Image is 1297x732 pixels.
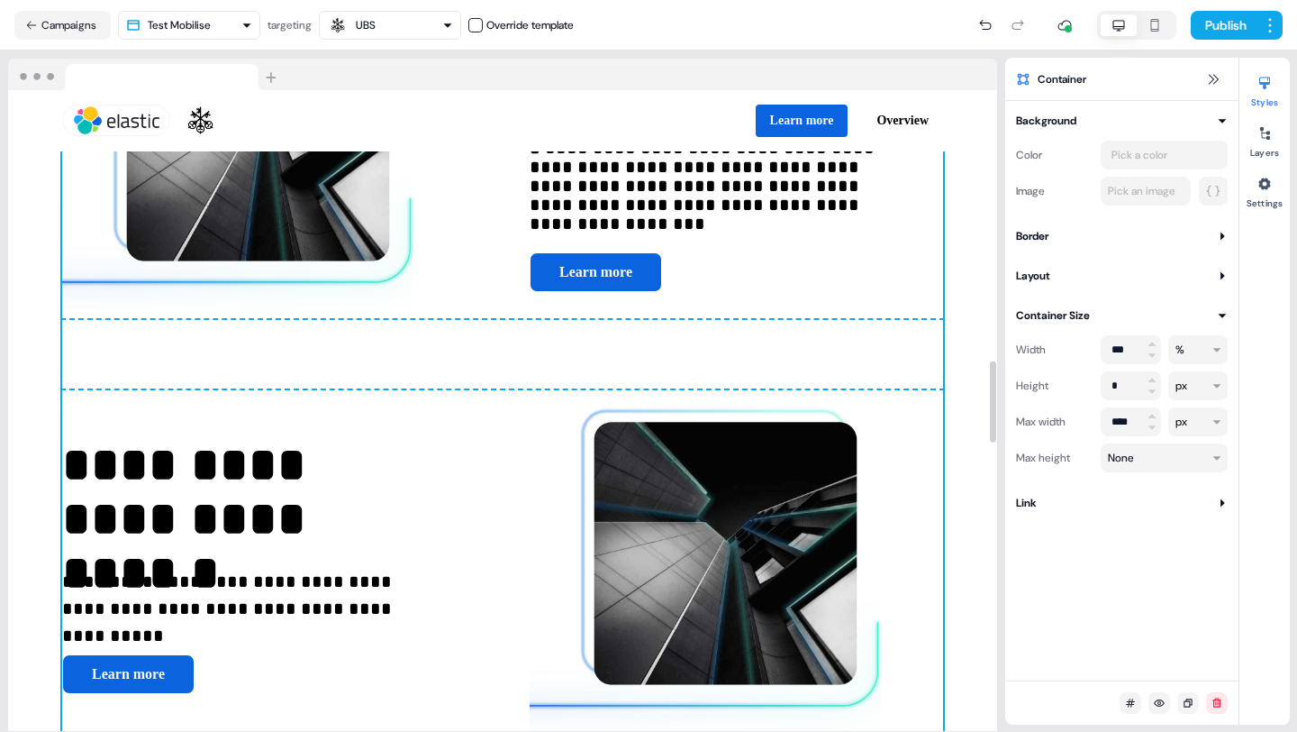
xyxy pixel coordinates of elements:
img: Browser topbar [8,59,285,91]
div: Pick a color [1108,146,1171,164]
button: Border [1016,227,1228,245]
button: UBS [319,11,461,40]
div: None [1108,449,1134,467]
button: Pick a color [1101,141,1228,169]
div: Test Mobilise [148,16,211,34]
button: Container Size [1016,307,1228,325]
button: Publish [1191,11,1257,40]
div: Layout [1016,267,1050,285]
button: Layout [1016,267,1228,285]
div: Container Size [1016,307,1090,325]
div: Max width [1016,407,1093,436]
div: Height [1016,371,1093,400]
button: Styles [1239,69,1290,108]
div: Image [1016,177,1093,206]
div: UBS [356,16,376,34]
button: Background [1016,112,1228,130]
div: Override template [486,16,574,34]
div: Background [1016,112,1076,130]
span: Container [1038,70,1086,88]
div: Learn moreOverview [510,105,943,137]
button: Link [1016,494,1228,512]
button: Layers [1239,119,1290,159]
div: % [1175,341,1184,359]
button: Settings [1239,169,1290,209]
div: px [1175,413,1187,431]
div: px [1175,377,1187,395]
button: Campaigns [14,11,111,40]
button: Learn more [62,654,195,694]
div: Border [1016,227,1048,245]
div: Link [1016,494,1037,512]
button: Learn more [756,105,848,137]
div: targeting [268,16,312,34]
div: Max height [1016,444,1093,472]
button: Learn more [530,252,662,292]
div: Color [1016,141,1093,169]
div: Pick an image [1104,182,1179,200]
div: Width [1016,335,1093,364]
button: Pick an image [1101,177,1191,206]
button: Overview [862,105,943,137]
